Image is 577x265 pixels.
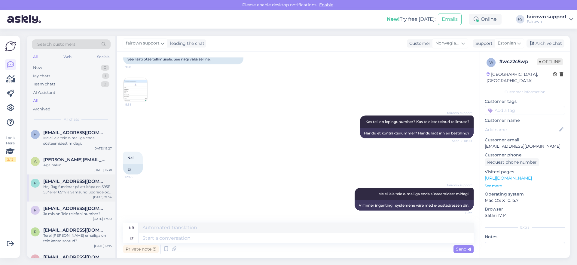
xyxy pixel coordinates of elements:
div: 1 [102,73,109,79]
span: n [34,257,37,261]
p: Customer email [485,137,565,143]
span: Search customers [37,41,75,48]
div: AI Assistant [33,90,55,96]
p: Customer name [485,117,565,124]
span: fairown support [126,40,160,47]
span: Norwegian Bokmål [435,40,460,47]
div: [DATE] 13:15 [94,244,112,248]
a: [URL][DOMAIN_NAME] [485,175,532,181]
span: Nei [127,156,133,160]
div: Customer [407,40,430,47]
button: Emails [438,14,462,25]
span: 12:45 [125,175,148,179]
span: 13:27 [449,211,472,215]
div: [DATE] 21:54 [93,195,112,199]
span: r [34,208,37,212]
div: fairown support [527,14,567,19]
div: Team chats [33,81,55,87]
p: Mac OS X 10.15.7 [485,197,565,204]
span: p [34,181,37,185]
span: rafal.sowa@ispot.pl [43,227,106,233]
span: w [489,60,493,65]
span: rafał.sowa@ispot.pl [43,206,106,211]
p: Safari 17.14 [485,212,565,219]
span: fairown support [447,111,472,115]
div: Vi finner ingenting i systemene våre med e-postadressen din. [355,200,474,211]
span: Offline [537,58,563,65]
div: All [33,98,38,104]
div: Aga palun! [43,162,112,168]
div: Support [473,40,493,47]
div: Archive chat [527,39,564,48]
div: 2 / 3 [5,157,16,162]
span: hege.vedoy@altiboxmail.no [43,130,106,135]
span: fairown support [447,183,472,187]
span: 9:58 [125,102,148,107]
div: [DATE] 17:00 [93,217,112,221]
span: Kas teil on lepingunumber? Kas te olete teinud tellimuse? [365,119,469,124]
img: Askly Logo [5,41,16,52]
span: pierrejonssonagren@gmail.com [43,179,106,184]
div: All [32,53,39,61]
input: Add name [485,126,558,133]
div: FS [516,15,524,23]
span: Enable [317,2,335,8]
div: Online [469,14,502,25]
div: Fairown [527,19,567,24]
p: Customer tags [485,98,565,105]
div: My chats [33,73,50,79]
div: Me ei leia teie e-mailiga enda süsteemidest midagi. [43,135,112,146]
p: [EMAIL_ADDRESS][DOMAIN_NAME] [485,143,565,149]
div: 0 [101,81,109,87]
span: nora.lyo@anker-in.com [43,254,106,260]
img: Attachment [124,78,148,102]
div: Hej. Jag funderar på att köpa en S95F 55" eller 65" via Samsung upgrade och undrar lite saker. 1-... [43,184,112,195]
span: Estonian [498,40,516,47]
div: et [130,233,133,243]
span: 9:58 [125,65,148,69]
p: Browser [485,206,565,212]
span: Me ei leia teie e-mailiga enda süsteemidest midagi. [378,192,469,196]
div: Socials [96,53,111,61]
div: # wcz2c5wp [499,58,537,65]
div: leading the chat [168,40,204,47]
p: Operating system [485,191,565,197]
span: h [34,132,37,137]
div: New [33,65,42,71]
div: Tere! [PERSON_NAME] emailiga on teie konto seotud? [43,233,112,244]
p: See more ... [485,183,565,189]
span: r [34,230,37,234]
div: nb [129,223,134,233]
p: Visited pages [485,169,565,175]
span: a [34,159,37,164]
div: Customer information [485,89,565,95]
b: New! [387,16,400,22]
div: Try free [DATE]: [387,16,435,23]
div: Archived [33,106,50,112]
div: Private note [123,245,159,253]
span: All chats [64,117,79,122]
div: Ja mis on Teie telefoni number? [43,211,112,217]
div: Web [62,53,73,61]
div: [GEOGRAPHIC_DATA], [GEOGRAPHIC_DATA] [487,71,553,84]
div: Extra [485,225,565,230]
p: Notes [485,234,565,240]
div: 0 [101,65,109,71]
div: Har du et kontraktsnummer? Har du lagt inn en bestilling? [360,128,474,138]
span: amelia.nowicka@ispot.pl [43,157,106,162]
span: Send [456,246,471,252]
div: See lisati otse tellimusele. See nägi välja selline. [123,54,243,64]
div: Request phone number [485,158,539,166]
p: Customer phone [485,152,565,158]
span: Seen ✓ 10:00 [449,139,472,143]
a: fairown supportFairown [527,14,573,24]
div: [DATE] 13:27 [93,146,112,151]
input: Add a tag [485,106,565,115]
div: [DATE] 16:38 [93,168,112,172]
div: Ei [123,164,143,174]
div: Look Here [5,135,16,162]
